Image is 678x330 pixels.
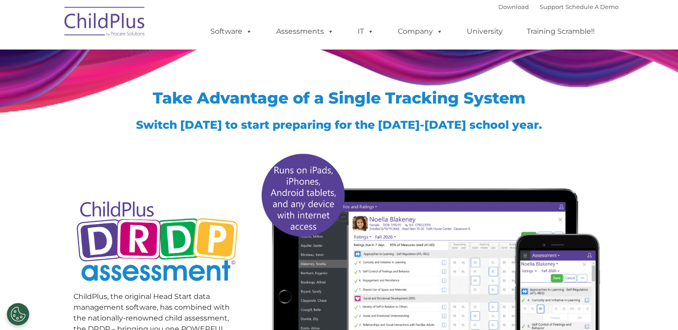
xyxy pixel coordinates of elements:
[498,3,619,10] font: |
[540,3,564,10] a: Support
[60,0,150,45] img: ChildPlus by Procare Solutions
[153,88,526,108] span: Take Advantage of a Single Tracking System
[201,23,261,41] a: Software
[498,3,529,10] a: Download
[267,23,343,41] a: Assessments
[349,23,383,41] a: IT
[518,23,604,41] a: Training Scramble!!
[458,23,512,41] a: University
[136,118,542,131] span: Switch [DATE] to start preparing for the [DATE]-[DATE] school year.
[73,191,241,294] img: Copyright - DRDP Logo
[389,23,452,41] a: Company
[7,303,29,325] button: Cookies Settings
[565,3,619,10] a: Schedule A Demo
